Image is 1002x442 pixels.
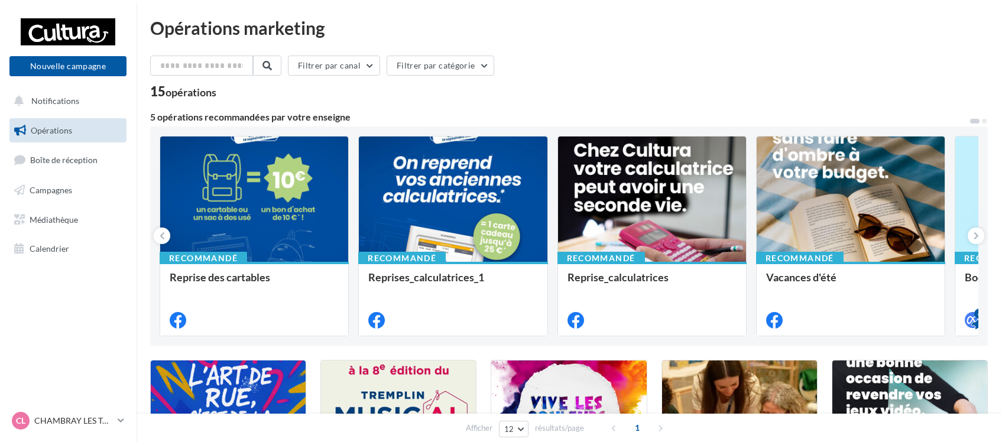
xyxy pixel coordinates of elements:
a: Opérations [7,118,129,143]
div: Recommandé [160,252,247,265]
div: Vacances d'été [766,271,935,295]
span: 12 [504,424,514,434]
div: Recommandé [358,252,446,265]
span: CL [16,415,25,427]
div: Reprise_calculatrices [568,271,737,295]
a: Boîte de réception [7,147,129,173]
span: Médiathèque [30,214,78,224]
div: 5 opérations recommandées par votre enseigne [150,112,969,122]
span: résultats/page [535,422,584,434]
a: Calendrier [7,236,129,261]
button: Filtrer par catégorie [387,56,494,76]
span: Opérations [31,125,72,135]
div: Reprises_calculatrices_1 [368,271,537,295]
div: 15 [150,85,216,98]
span: 1 [628,418,647,437]
div: opérations [166,87,216,97]
span: Calendrier [30,243,69,253]
div: 4 [974,308,985,319]
span: Notifications [31,96,79,106]
span: Boîte de réception [30,155,98,165]
button: Notifications [7,89,124,113]
a: Médiathèque [7,207,129,232]
a: Campagnes [7,178,129,203]
p: CHAMBRAY LES TOURS [34,415,113,427]
a: CL CHAMBRAY LES TOURS [9,409,127,432]
span: Afficher [466,422,492,434]
button: 12 [499,421,529,437]
div: Opérations marketing [150,19,988,37]
div: Recommandé [756,252,844,265]
div: Recommandé [557,252,645,265]
span: Campagnes [30,185,72,195]
div: Reprise des cartables [170,271,339,295]
button: Filtrer par canal [288,56,380,76]
button: Nouvelle campagne [9,56,127,76]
